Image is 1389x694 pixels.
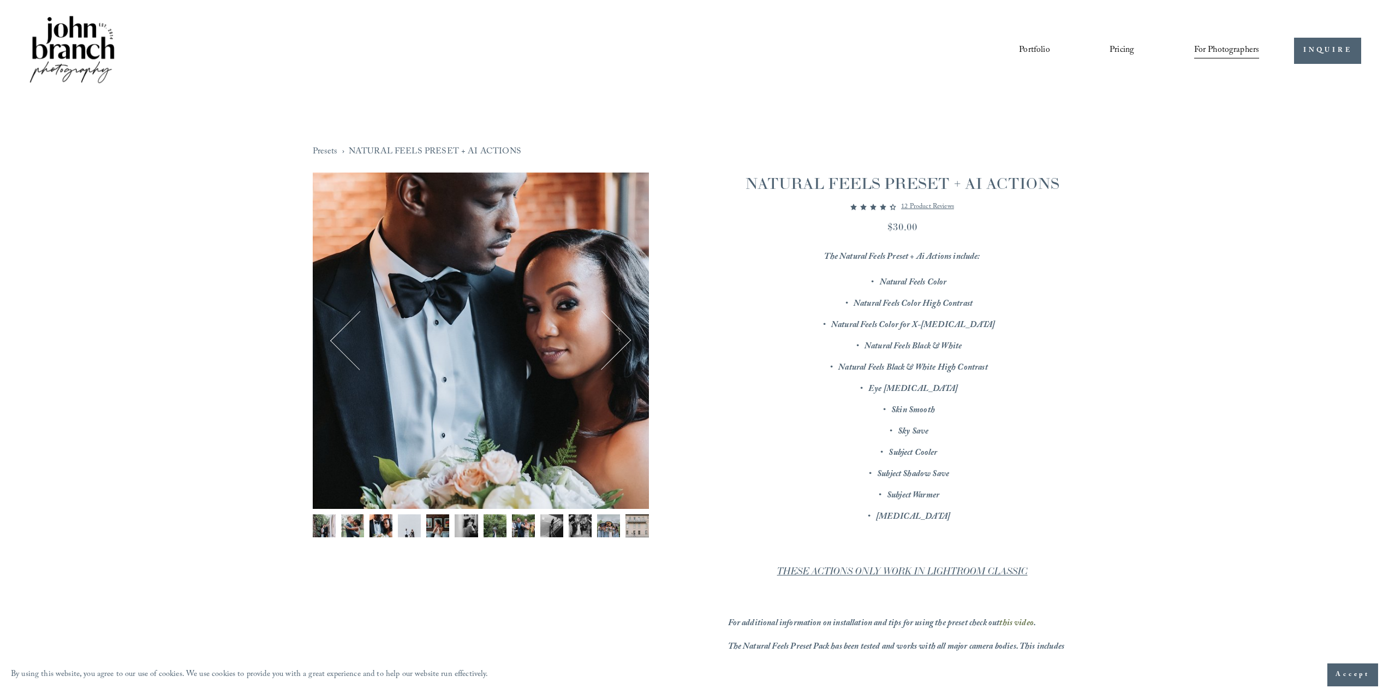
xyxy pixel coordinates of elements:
[1019,41,1050,60] a: Portfolio
[838,361,987,376] em: Natural Feels Black & White High Contrast
[1034,616,1036,631] em: .
[484,514,506,543] button: Image 7 of 12
[889,446,937,461] em: Subject Cooler
[11,667,488,683] p: By using this website, you agree to our use of cookies. We use cookies to provide you with a grea...
[369,514,392,537] img: DSCF8972.jpg (Copy)
[625,514,648,543] button: Image 12 of 12
[898,425,928,440] em: Sky Save
[313,144,338,161] a: Presets
[865,340,962,354] em: Natural Feels Black & White
[876,510,950,525] em: [MEDICAL_DATA]
[625,514,648,537] img: DSCF7340.jpg (Copy)
[569,514,592,543] button: Image 10 of 12
[398,514,421,543] button: Image 4 of 12
[540,514,563,543] button: Image 9 of 12
[728,640,1066,672] em: The Natural Feels Preset Pack has been tested and works with all major camera bodies. This includ...
[728,173,1077,194] h1: NATURAL FEELS PRESET + AI ACTIONS
[1110,41,1134,60] a: Pricing
[891,404,935,418] em: Skin Smooth
[313,173,649,509] img: DSCF8972.jpg (Copy)
[597,514,620,543] button: Image 11 of 12
[999,616,1034,631] a: this video
[1194,41,1260,60] a: folder dropdown
[597,514,620,537] img: DSCF8358.jpg (Copy)
[313,173,649,613] div: Gallery
[575,315,628,367] button: Next
[455,514,478,543] button: Image 6 of 12
[880,276,947,290] em: Natural Feels Color
[1294,38,1361,64] a: INQUIRE
[369,514,392,543] button: Image 3 of 12
[831,318,995,333] em: Natural Feels Color for X-[MEDICAL_DATA]
[777,566,1028,577] em: THESE ACTIONS ONLY WORK IN LIGHTROOM CLASSIC
[1327,663,1378,686] button: Accept
[426,514,449,537] img: FUJ14832.jpg (Copy)
[398,514,421,537] img: FUJ18856 copy.jpg (Copy)
[877,467,949,482] em: Subject Shadow Save
[1336,669,1370,680] span: Accept
[313,514,649,543] div: Gallery thumbnails
[868,382,958,397] em: Eye [MEDICAL_DATA]
[512,514,535,543] button: Image 8 of 12
[349,144,521,161] a: NATURAL FEELS PRESET + AI ACTIONS
[854,297,973,312] em: Natural Feels Color High Contrast
[728,220,1077,234] div: $30.00
[824,250,980,265] em: The Natural Feels Preset + Ai Actions include:
[28,14,116,87] img: John Branch IV Photography
[342,144,344,161] span: ›
[426,514,449,543] button: Image 5 of 12
[341,514,364,543] button: Image 2 of 12
[901,200,954,213] a: 12 product reviews
[728,616,1000,631] em: For additional information on installation and tips for using the preset check out
[455,514,478,537] img: DSCF9372.jpg (Copy)
[313,514,336,537] img: DSCF9013.jpg (Copy)
[1194,42,1260,59] span: For Photographers
[887,489,939,503] em: Subject Warmer
[569,514,592,537] img: FUJ15149.jpg (Copy)
[333,315,386,367] button: Previous
[313,514,336,543] button: Image 1 of 12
